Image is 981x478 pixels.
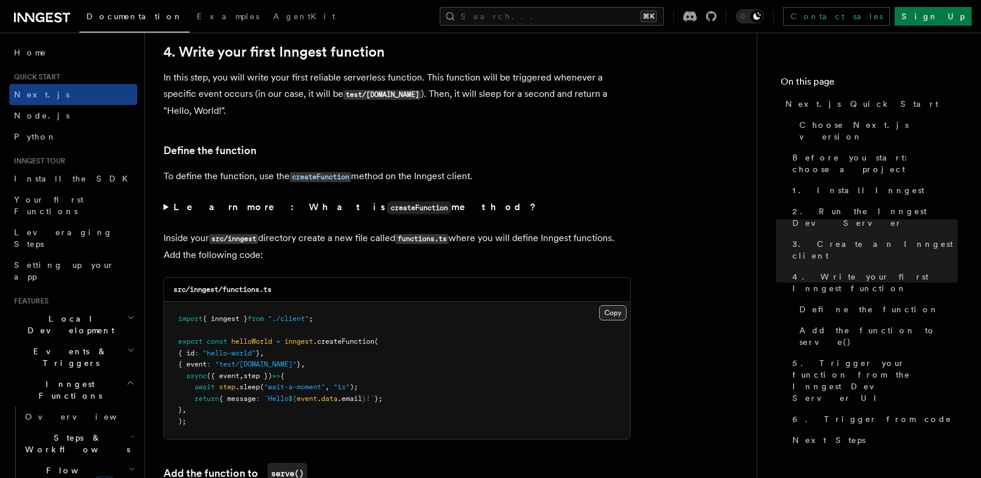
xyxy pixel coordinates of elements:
[260,383,264,391] span: (
[288,395,297,403] span: ${
[785,98,938,110] span: Next.js Quick Start
[163,199,631,216] summary: Learn more: What iscreateFunctionmethod?
[333,383,350,391] span: "1s"
[792,271,958,294] span: 4. Write your first Inngest function
[203,315,248,323] span: { inngest }
[207,372,239,380] span: ({ event
[14,228,113,249] span: Leveraging Steps
[25,412,145,421] span: Overview
[14,195,84,216] span: Your first Functions
[9,313,127,336] span: Local Development
[795,320,958,353] a: Add the function to serve()
[14,47,47,58] span: Home
[343,90,421,100] code: test/[DOMAIN_NAME]
[215,360,297,368] span: "test/[DOMAIN_NAME]"
[781,93,958,114] a: Next.js Quick Start
[79,4,190,33] a: Documentation
[338,395,362,403] span: .email
[194,395,219,403] span: return
[197,12,259,21] span: Examples
[178,349,194,357] span: { id
[788,266,958,299] a: 4. Write your first Inngest function
[792,152,958,175] span: Before you start: choose a project
[366,395,374,403] span: !`
[9,156,65,166] span: Inngest tour
[182,406,186,414] span: ,
[792,238,958,261] span: 3. Create an Inngest client
[163,230,631,263] p: Inside your directory create a new file called where you will define Inngest functions. Add the f...
[792,434,865,446] span: Next Steps
[14,132,57,141] span: Python
[792,205,958,229] span: 2. Run the Inngest Dev Server
[239,372,243,380] span: ,
[736,9,764,23] button: Toggle dark mode
[272,372,280,380] span: =>
[284,337,313,346] span: inngest
[317,395,321,403] span: .
[781,75,958,93] h4: On this page
[788,201,958,233] a: 2. Run the Inngest Dev Server
[799,119,958,142] span: Choose Next.js version
[9,105,137,126] a: Node.js
[190,4,266,32] a: Examples
[309,315,313,323] span: ;
[20,427,137,460] button: Steps & Workflows
[792,357,958,404] span: 5. Trigger your function from the Inngest Dev Server UI
[235,383,260,391] span: .sleep
[268,315,309,323] span: "./client"
[788,180,958,201] a: 1. Install Inngest
[350,383,358,391] span: );
[219,383,235,391] span: step
[178,315,203,323] span: import
[641,11,657,22] kbd: ⌘K
[86,12,183,21] span: Documentation
[301,360,305,368] span: ,
[290,170,351,182] a: createFunction
[387,201,451,214] code: createFunction
[9,84,137,105] a: Next.js
[14,174,135,183] span: Install the SDK
[209,234,258,244] code: src/inngest
[266,4,342,32] a: AgentKit
[788,409,958,430] a: 6. Trigger from code
[243,372,272,380] span: step })
[9,341,137,374] button: Events & Triggers
[231,337,272,346] span: helloWorld
[9,254,137,287] a: Setting up your app
[178,417,186,425] span: );
[9,189,137,222] a: Your first Functions
[207,360,211,368] span: :
[799,303,939,315] span: Define the function
[9,378,126,402] span: Inngest Functions
[9,168,137,189] a: Install the SDK
[14,90,69,99] span: Next.js
[788,147,958,180] a: Before you start: choose a project
[248,315,264,323] span: from
[194,349,199,357] span: :
[792,184,924,196] span: 1. Install Inngest
[9,296,48,306] span: Features
[163,69,631,119] p: In this step, you will write your first reliable serverless function. This function will be trigg...
[264,395,288,403] span: `Hello
[173,285,272,294] code: src/inngest/functions.ts
[599,305,627,320] button: Copy
[173,201,538,212] strong: Learn more: What is method?
[9,374,137,406] button: Inngest Functions
[178,406,182,414] span: }
[799,325,958,348] span: Add the function to serve()
[207,337,227,346] span: const
[9,308,137,341] button: Local Development
[178,337,203,346] span: export
[273,12,335,21] span: AgentKit
[297,395,317,403] span: event
[895,7,972,26] a: Sign Up
[276,337,280,346] span: =
[9,346,127,369] span: Events & Triggers
[14,260,114,281] span: Setting up your app
[9,72,60,82] span: Quick start
[163,44,385,60] a: 4. Write your first Inngest function
[163,142,256,159] a: Define the function
[374,337,378,346] span: (
[186,372,207,380] span: async
[9,126,137,147] a: Python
